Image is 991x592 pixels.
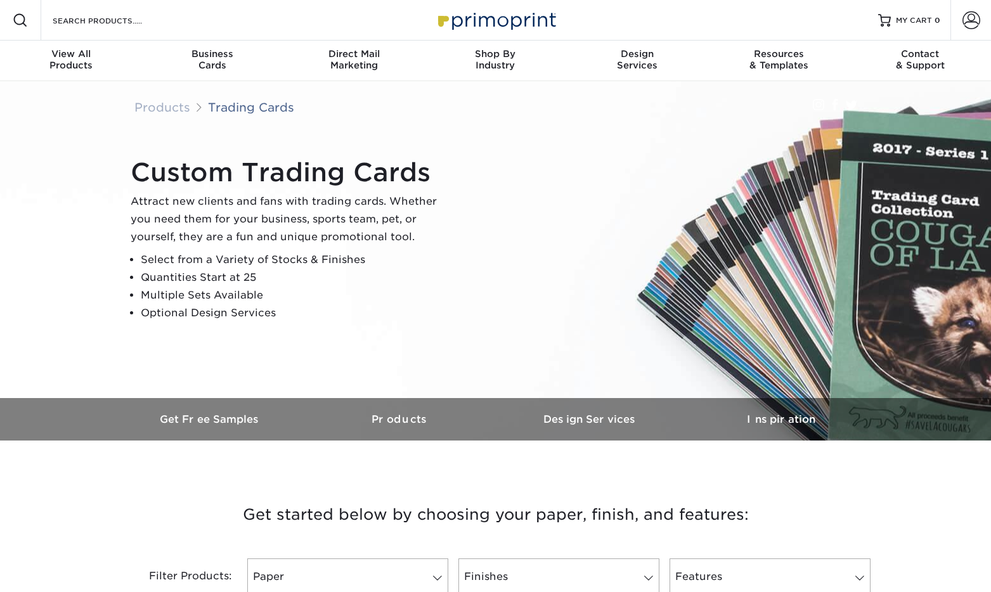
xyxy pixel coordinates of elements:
span: Resources [708,48,849,60]
img: Primoprint [432,6,559,34]
span: 0 [935,16,940,25]
a: Design Services [496,398,686,441]
span: Design [566,48,708,60]
a: Inspiration [686,398,876,441]
span: MY CART [896,15,932,26]
li: Optional Design Services [141,304,448,322]
div: Services [566,48,708,71]
a: Shop ByIndustry [425,41,566,81]
a: Get Free Samples [115,398,306,441]
div: & Templates [708,48,849,71]
input: SEARCH PRODUCTS..... [51,13,175,28]
div: Industry [425,48,566,71]
span: Contact [850,48,991,60]
h3: Inspiration [686,413,876,425]
div: Marketing [283,48,425,71]
h1: Custom Trading Cards [131,157,448,188]
a: Products [134,100,190,114]
a: Trading Cards [208,100,294,114]
p: Attract new clients and fans with trading cards. Whether you need them for your business, sports ... [131,193,448,246]
a: DesignServices [566,41,708,81]
h3: Products [306,413,496,425]
li: Quantities Start at 25 [141,269,448,286]
span: Direct Mail [283,48,425,60]
span: Shop By [425,48,566,60]
span: Business [141,48,283,60]
a: Direct MailMarketing [283,41,425,81]
li: Select from a Variety of Stocks & Finishes [141,251,448,269]
h3: Get started below by choosing your paper, finish, and features: [125,486,867,543]
h3: Design Services [496,413,686,425]
a: BusinessCards [141,41,283,81]
div: & Support [850,48,991,71]
h3: Get Free Samples [115,413,306,425]
div: Cards [141,48,283,71]
li: Multiple Sets Available [141,286,448,304]
a: Products [306,398,496,441]
a: Resources& Templates [708,41,849,81]
a: Contact& Support [850,41,991,81]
